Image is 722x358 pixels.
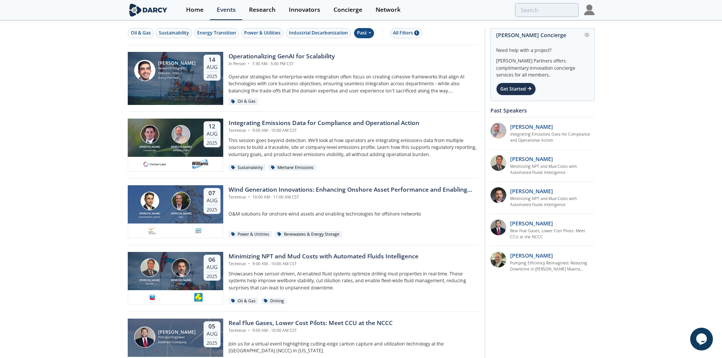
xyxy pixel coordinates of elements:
[169,216,193,219] div: DNV
[128,252,479,305] a: Victor Saet [PERSON_NAME] Absmart Brahim Ghrissi [PERSON_NAME] Chevron 06 Aug 2025 Minimizing NPT...
[207,264,218,270] div: Aug
[229,231,272,238] div: Power & Utilities
[207,138,218,146] div: 2025
[585,33,589,37] img: information.svg
[229,341,479,355] p: Join us for a virtual event highlighting cutting-edge carbon capture and utilization technology a...
[207,64,218,70] div: Aug
[275,231,342,238] div: Renewables & Energy Storage
[128,119,479,172] a: Nathan Brawn [PERSON_NAME] Context Labs Mark Gebbia [PERSON_NAME] [PERSON_NAME] 12 Aug 2025 Integ...
[229,73,479,94] p: Operator strategies for enterprise-wide integration often focus on creating cohesive frameworks t...
[229,52,335,61] div: Operationalizing GenAI for Scalability
[169,145,193,149] div: [PERSON_NAME]
[241,28,283,38] button: Power & Utilities
[172,125,190,144] img: Mark Gebbia
[496,42,589,54] div: Need help with a project?
[138,282,161,285] div: Absmart
[289,30,348,36] div: Industrial Decarbonization
[490,155,506,171] img: f391ab45-d698-4384-b787-576124f63af6
[229,164,266,171] div: Sustainability
[393,30,419,36] div: All Filters
[207,189,218,197] div: 07
[229,128,419,134] div: Technical 9:00 AM - 10:00 AM CST
[286,28,351,38] button: Industrial Decarbonization
[510,164,595,176] a: Minimizing NPT and Mud Costs with Automated Fluids Intelligence
[247,194,251,200] span: •
[138,212,161,216] div: [PERSON_NAME]
[207,123,218,130] div: 12
[229,119,419,128] div: Integrating Emissions Data for Compliance and Operational Action
[261,298,287,305] div: Drilling
[131,30,151,36] div: Oil & Gas
[496,54,589,79] div: [PERSON_NAME] Partners offers complimentary innovation concierge services for all members.
[490,104,595,117] div: Past Speakers
[584,5,595,15] img: Profile
[490,123,506,139] img: ed2b4adb-f152-4947-b39b-7b15fa9ececc
[510,228,595,240] a: Real Flue Gases, Lower Cost Pilots: Meet CCU at the NCCC
[490,219,506,235] img: 47500b57-f1ab-48fc-99f2-2a06715d5bad
[169,282,193,285] div: Chevron
[490,252,506,267] img: 86e59a17-6af7-4f0c-90df-8cecba4476f1
[128,185,479,238] a: Travis Douville [PERSON_NAME] [GEOGRAPHIC_DATA] Morgan Putnam [PERSON_NAME] DNV 07 Aug 2025 Wind ...
[169,278,193,283] div: [PERSON_NAME]
[390,28,422,38] button: All Filters 1
[197,30,236,36] div: Energy Transition
[229,298,258,305] div: Oil & Gas
[229,270,479,291] p: Showcases how sensor-driven, AI-enabled fluid systems optimize drilling mud properties in real ti...
[247,128,251,133] span: •
[496,83,536,95] div: Get Started
[207,56,218,64] div: 14
[207,72,218,79] div: 2025
[138,149,161,152] div: Context Labs
[207,130,218,137] div: Aug
[172,258,190,277] img: Brahim Ghrissi
[128,52,479,105] a: Sami Sultan [PERSON_NAME] Research Program Director - O&G / Sustainability Darcy Partners 14 Aug ...
[207,205,218,213] div: 2025
[128,28,154,38] button: Oil & Gas
[229,261,418,267] div: Technical 9:00 AM - 10:00 AM CST
[148,293,157,302] img: chevron.com.png
[141,258,159,277] img: Victor Saet
[207,272,218,279] div: 2025
[354,28,374,38] div: Past
[229,328,393,334] div: Technical 9:00 AM - 10:00 AM CST
[510,187,553,195] p: [PERSON_NAME]
[229,252,418,261] div: Minimizing NPT and Mud Costs with Automated Fluids Intelligence
[229,211,479,217] p: O&M solutions for onshore wind assets and enabling technologies for offshore networks
[376,7,401,13] div: Network
[207,330,218,337] div: Aug
[138,278,161,283] div: [PERSON_NAME]
[141,192,159,210] img: Travis Douville
[169,212,193,216] div: [PERSON_NAME]
[147,226,157,235] img: 1677164726811-Captura%20de%20pantalla%202023-02-23%20120513.png
[247,61,251,66] span: •
[229,61,335,67] div: In Person 7:30 AM - 5:00 PM CST
[186,7,204,13] div: Home
[229,185,479,194] div: Wind Generation Innovations: Enhancing Onshore Asset Performance and Enabling Offshore Networks
[249,7,276,13] div: Research
[128,3,169,17] img: logo-wide.svg
[247,328,251,333] span: •
[158,66,197,75] div: Research Program Director - O&G / Sustainability
[158,330,196,335] div: [PERSON_NAME]
[158,340,196,345] div: Southern Company
[138,216,161,219] div: [GEOGRAPHIC_DATA]
[138,145,161,149] div: [PERSON_NAME]
[510,131,595,144] a: Integrating Emissions Data for Compliance and Operational Action
[510,252,553,260] p: [PERSON_NAME]
[490,187,506,203] img: 0796ef69-b90a-4e68-ba11-5d0191a10bb8
[510,155,553,163] p: [PERSON_NAME]
[207,323,218,330] div: 05
[510,260,595,272] a: Pumping Efficiency Reimagined: Reducing Downtime in [PERSON_NAME] Muerta Completions
[172,192,190,210] img: Morgan Putnam
[244,30,280,36] div: Power & Utilities
[229,98,258,105] div: Oil & Gas
[247,261,251,266] span: •
[496,28,589,42] div: [PERSON_NAME] Concierge
[158,335,196,340] div: Principal Engineer
[289,7,320,13] div: Innovators
[229,137,479,158] p: This session goes beyond detection. We’ll look at how operators are integrating emissions data fr...
[192,159,209,169] img: williams.com.png
[158,75,197,80] div: Darcy Partners
[141,125,159,144] img: Nathan Brawn
[229,319,393,328] div: Real Flue Gases, Lower Cost Pilots: Meet CCU at the NCCC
